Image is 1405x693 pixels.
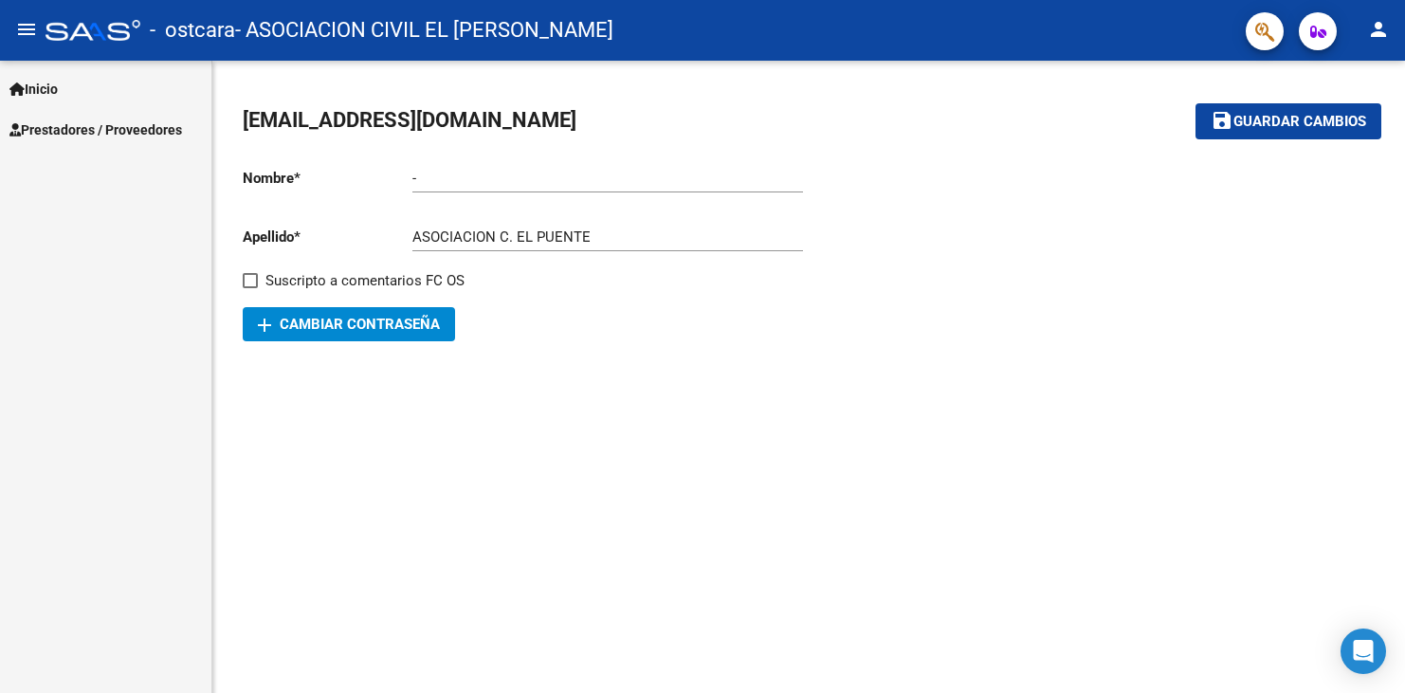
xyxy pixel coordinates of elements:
span: - ostcara [150,9,235,51]
span: Suscripto a comentarios FC OS [265,269,465,292]
mat-icon: menu [15,18,38,41]
p: Apellido [243,227,412,247]
div: Open Intercom Messenger [1341,629,1386,674]
mat-icon: person [1367,18,1390,41]
mat-icon: add [253,314,276,337]
span: - ASOCIACION CIVIL EL [PERSON_NAME] [235,9,613,51]
span: Prestadores / Proveedores [9,119,182,140]
span: Cambiar Contraseña [258,316,440,333]
p: Nombre [243,168,412,189]
span: Guardar cambios [1233,114,1366,131]
mat-icon: save [1211,109,1233,132]
span: Inicio [9,79,58,100]
button: Guardar cambios [1195,103,1381,138]
span: [EMAIL_ADDRESS][DOMAIN_NAME] [243,108,576,132]
button: Cambiar Contraseña [243,307,455,341]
